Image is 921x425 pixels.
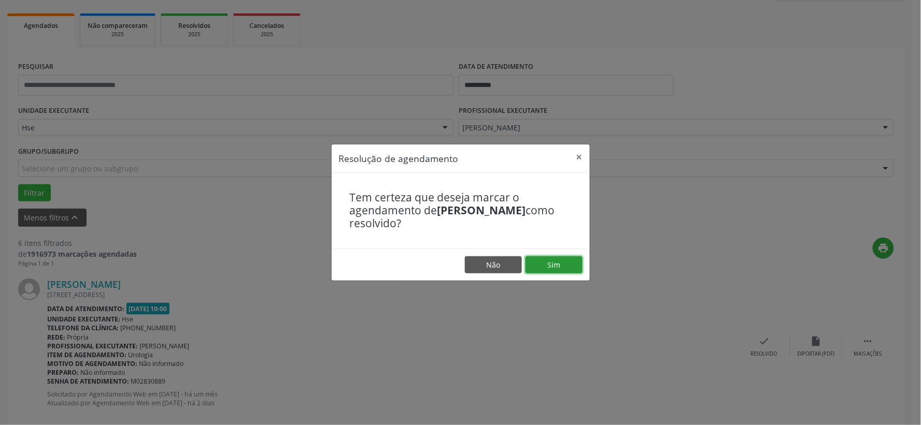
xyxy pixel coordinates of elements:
button: Sim [526,256,583,274]
button: Não [465,256,522,274]
h5: Resolução de agendamento [339,152,459,165]
h4: Tem certeza que deseja marcar o agendamento de como resolvido? [350,191,572,230]
button: Close [569,144,590,170]
b: [PERSON_NAME] [437,203,526,217]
